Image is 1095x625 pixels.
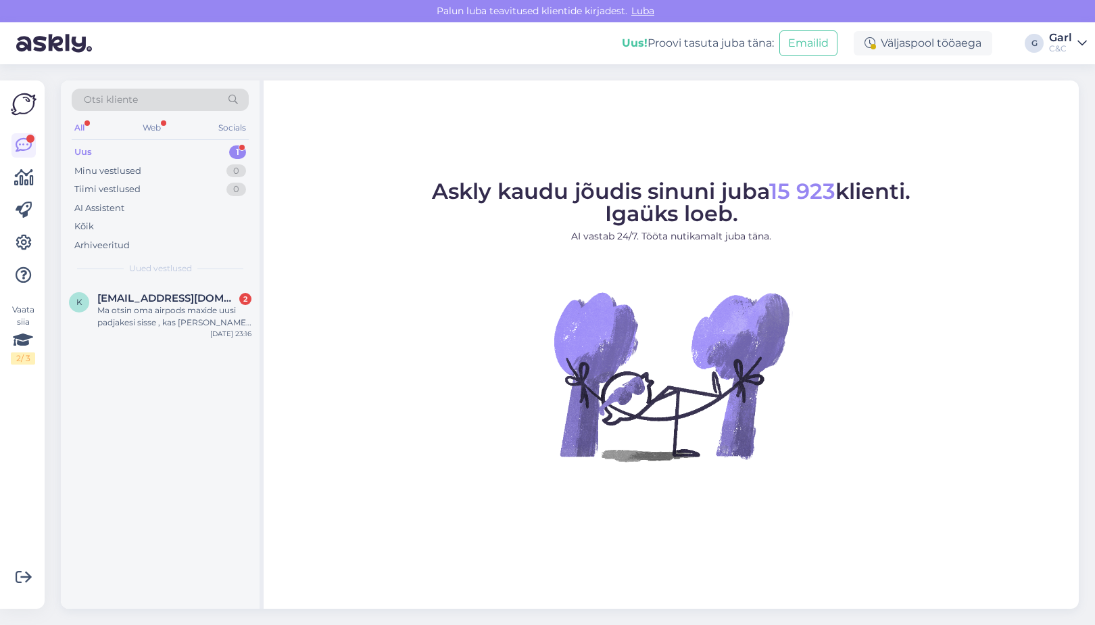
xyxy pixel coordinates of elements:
[74,183,141,196] div: Tiimi vestlused
[622,35,774,51] div: Proovi tasuta juba täna:
[1049,32,1087,54] a: GarlC&C
[622,37,648,49] b: Uus!
[72,119,87,137] div: All
[769,178,835,204] span: 15 923
[74,220,94,233] div: Kõik
[74,202,124,215] div: AI Assistent
[210,329,251,339] div: [DATE] 23:16
[140,119,164,137] div: Web
[11,304,35,365] div: Vaata siia
[216,119,249,137] div: Socials
[11,352,35,365] div: 2 / 3
[1049,32,1072,43] div: Garl
[432,178,910,227] span: Askly kaudu jõudis sinuni juba klienti. Igaüks loeb.
[1049,43,1072,54] div: C&C
[97,292,238,304] span: kaurkaravin@gmail.com
[97,304,251,329] div: Ma otsin oma airpods maxide uusi padjakesi sisse , kas [PERSON_NAME] oleks mul võimalik neid tellida
[74,164,141,178] div: Minu vestlused
[627,5,658,17] span: Luba
[226,164,246,178] div: 0
[129,262,192,275] span: Uued vestlused
[11,91,36,117] img: Askly Logo
[76,297,82,307] span: k
[854,31,992,55] div: Väljaspool tööaega
[74,145,92,159] div: Uus
[779,30,837,56] button: Emailid
[74,239,130,252] div: Arhiveeritud
[432,229,910,244] p: AI vastab 24/7. Tööta nutikamalt juba täna.
[239,293,251,305] div: 2
[229,145,246,159] div: 1
[550,254,793,498] img: No Chat active
[226,183,246,196] div: 0
[1025,34,1044,53] div: G
[84,93,138,107] span: Otsi kliente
